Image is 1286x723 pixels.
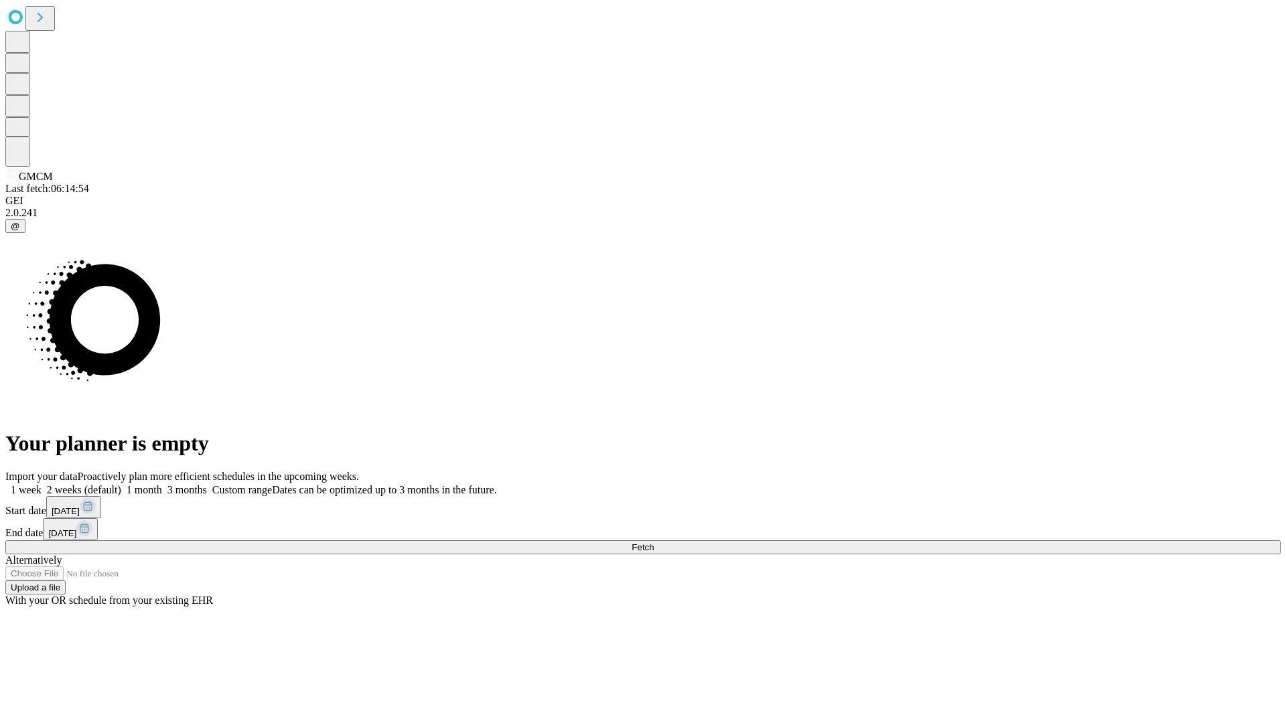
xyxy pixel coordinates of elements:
[5,207,1281,219] div: 2.0.241
[272,484,496,495] span: Dates can be optimized up to 3 months in the future.
[5,580,66,594] button: Upload a file
[48,528,76,538] span: [DATE]
[5,219,25,233] button: @
[5,195,1281,207] div: GEI
[47,484,121,495] span: 2 weeks (default)
[19,171,53,182] span: GMCM
[5,183,89,194] span: Last fetch: 06:14:54
[167,484,207,495] span: 3 months
[5,554,62,566] span: Alternatively
[5,471,78,482] span: Import your data
[52,506,80,516] span: [DATE]
[127,484,162,495] span: 1 month
[11,221,20,231] span: @
[5,431,1281,456] h1: Your planner is empty
[46,496,101,518] button: [DATE]
[5,496,1281,518] div: Start date
[78,471,359,482] span: Proactively plan more efficient schedules in the upcoming weeks.
[212,484,272,495] span: Custom range
[5,540,1281,554] button: Fetch
[11,484,42,495] span: 1 week
[632,542,654,552] span: Fetch
[43,518,98,540] button: [DATE]
[5,594,213,606] span: With your OR schedule from your existing EHR
[5,518,1281,540] div: End date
